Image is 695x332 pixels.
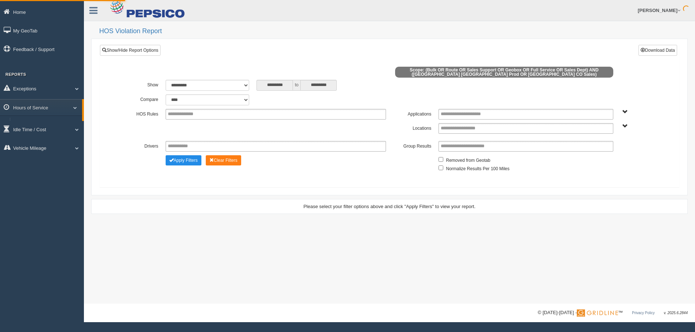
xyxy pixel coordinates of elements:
h2: HOS Violation Report [99,28,688,35]
div: © [DATE]-[DATE] - ™ [538,309,688,317]
label: Applications [390,109,435,118]
label: Locations [390,123,435,132]
label: Normalize Results Per 100 Miles [446,164,509,172]
button: Change Filter Options [166,155,201,165]
a: HOS Explanation Reports [13,118,82,131]
label: Group Results [390,141,435,150]
label: Compare [116,94,162,103]
button: Change Filter Options [206,155,241,165]
span: to [293,80,300,91]
span: Scope: (Bulk OR Route OR Sales Support OR Geobox OR Full Service OR Sales Dept) AND ([GEOGRAPHIC_... [395,67,614,78]
label: HOS Rules [116,109,162,118]
a: Show/Hide Report Options [100,45,161,56]
button: Download Data [638,45,677,56]
img: Gridline [577,309,618,317]
span: v. 2025.6.2844 [664,311,688,315]
div: Please select your filter options above and click "Apply Filters" to view your report. [98,203,681,210]
a: Privacy Policy [632,311,655,315]
label: Show [116,80,162,89]
label: Removed from Geotab [446,155,490,164]
label: Drivers [116,141,162,150]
